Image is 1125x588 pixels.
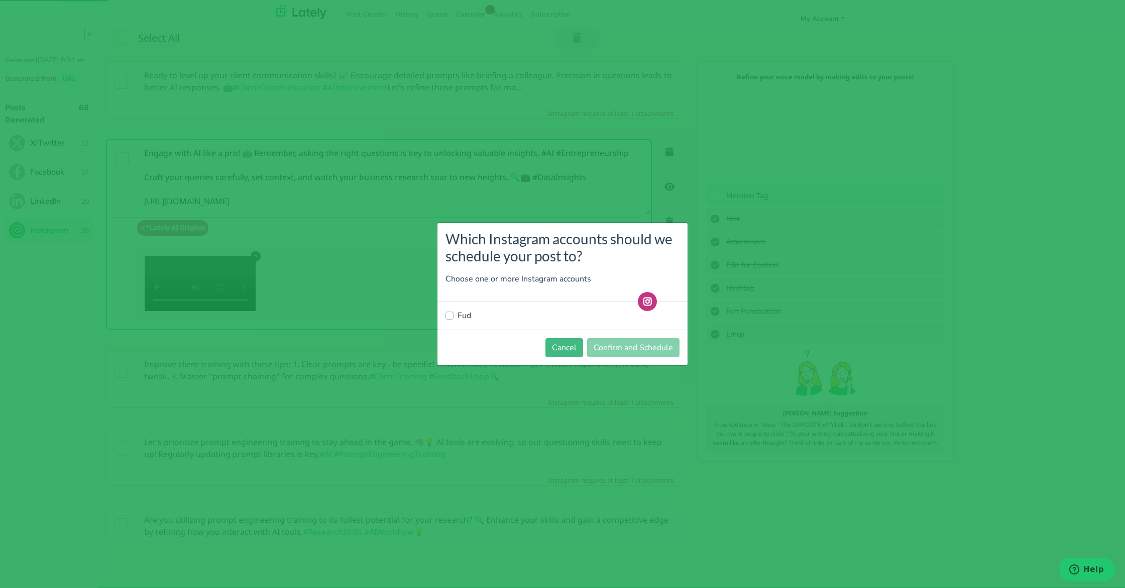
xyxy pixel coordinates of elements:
[545,338,583,357] button: Cancel
[587,338,680,357] button: Confirm and Schedule
[445,273,680,285] p: Choose one or more Instagram accounts
[458,310,471,322] label: Fud
[445,231,680,264] h3: Which Instagram accounts should we schedule your post to?
[1060,558,1115,583] iframe: Opens a widget where you can find more information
